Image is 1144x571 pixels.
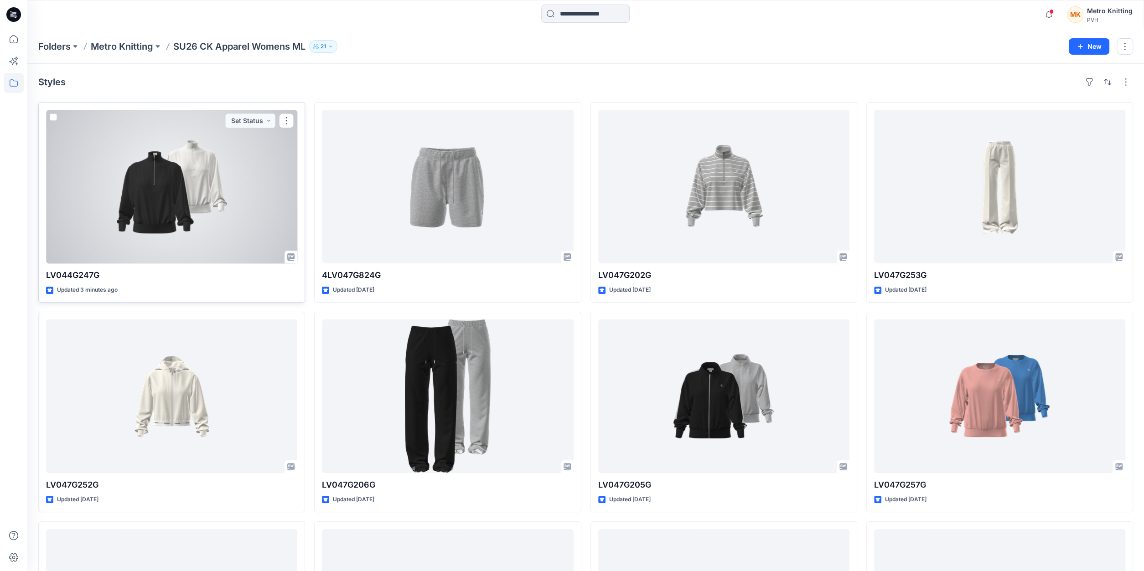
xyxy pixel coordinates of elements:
[885,285,927,295] p: Updated [DATE]
[322,478,573,491] p: LV047G206G
[333,285,374,295] p: Updated [DATE]
[91,40,153,53] a: Metro Knitting
[609,285,651,295] p: Updated [DATE]
[874,110,1125,263] a: LV047G253G
[38,40,71,53] a: Folders
[46,319,297,473] a: LV047G252G
[874,269,1125,282] p: LV047G253G
[57,285,118,295] p: Updated 3 minutes ago
[46,269,297,282] p: LV044G247G
[173,40,305,53] p: SU26 CK Apparel Womens ML
[333,495,374,504] p: Updated [DATE]
[1087,5,1133,16] div: Metro Knitting
[46,110,297,263] a: LV044G247G
[1069,38,1109,55] button: New
[598,110,849,263] a: LV047G202G
[46,478,297,491] p: LV047G252G
[1087,16,1133,23] div: PVH
[57,495,98,504] p: Updated [DATE]
[1067,6,1083,23] div: MK
[321,41,326,51] p: 21
[609,495,651,504] p: Updated [DATE]
[874,319,1125,473] a: LV047G257G
[885,495,927,504] p: Updated [DATE]
[598,478,849,491] p: LV047G205G
[598,319,849,473] a: LV047G205G
[309,40,337,53] button: 21
[322,269,573,282] p: 4LV047G824G
[874,478,1125,491] p: LV047G257G
[598,269,849,282] p: LV047G202G
[322,110,573,263] a: 4LV047G824G
[322,319,573,473] a: LV047G206G
[38,77,66,87] h4: Styles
